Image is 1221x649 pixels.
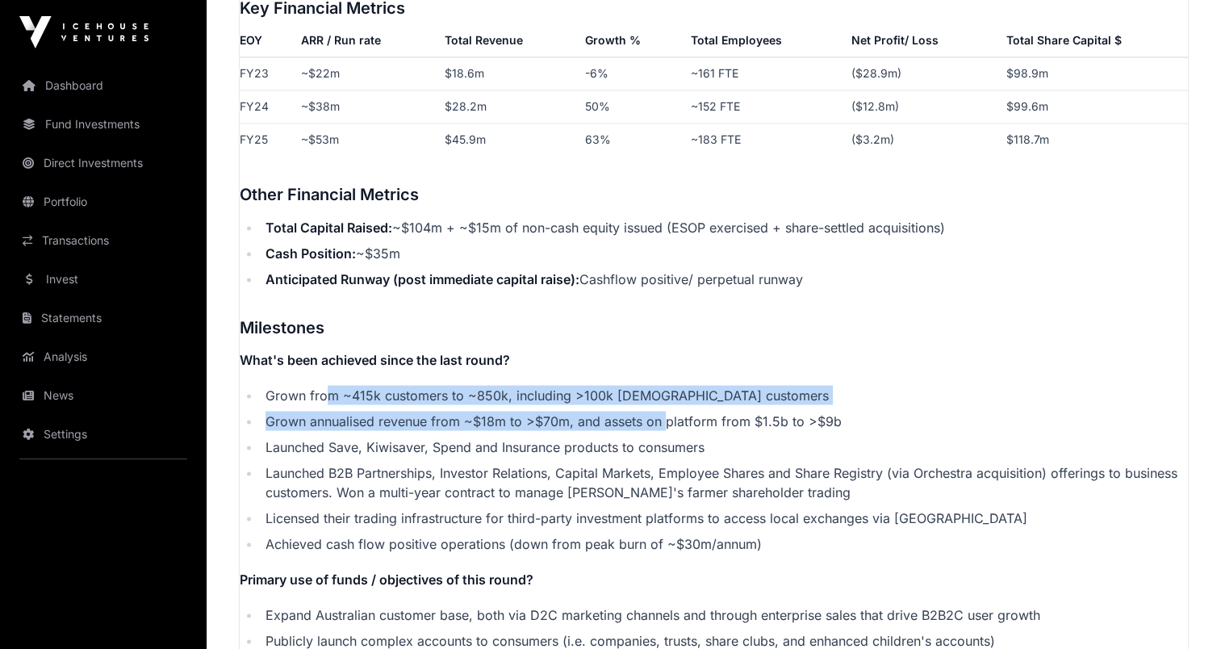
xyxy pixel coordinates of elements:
[684,31,845,57] th: Total Employees
[261,508,1188,527] li: Licensed their trading infrastructure for third-party investment platforms to access local exchan...
[261,437,1188,456] li: Launched Save, Kiwisaver, Spend and Insurance products to consumers
[266,219,392,235] strong: Total Capital Raised:
[1140,572,1221,649] iframe: Chat Widget
[1000,57,1188,90] td: $98.9m
[437,90,578,123] td: $28.2m
[261,385,1188,404] li: Grown from ~415k customers to ~850k, including >100k [DEMOGRAPHIC_DATA] customers
[266,245,356,261] strong: Cash Position:
[1000,123,1188,156] td: $118.7m
[261,243,1188,262] li: ~$35m
[1000,31,1188,57] th: Total Share Capital $
[240,31,295,57] th: EOY
[579,31,684,57] th: Growth %
[266,270,579,287] strong: Anticipated Runway (post immediate capital raise):
[240,571,533,587] strong: Primary use of funds / objectives of this round?
[684,123,845,156] td: ~183 FTE
[240,57,295,90] td: FY23
[240,90,295,123] td: FY24
[13,417,194,452] a: Settings
[13,107,194,142] a: Fund Investments
[240,123,295,156] td: FY25
[13,145,194,181] a: Direct Investments
[13,300,194,336] a: Statements
[261,534,1188,553] li: Achieved cash flow positive operations (down from peak burn of ~$30m/annum)
[261,269,1188,288] li: Cashflow positive/ perpetual runway
[261,217,1188,237] li: ~$104m + ~$15m of non-cash equity issued (ESOP exercised + share-settled acquisitions)
[13,68,194,103] a: Dashboard
[684,57,845,90] td: ~161 FTE
[240,314,1188,340] h3: Milestones
[845,31,999,57] th: Net Profit/ Loss
[13,184,194,220] a: Portfolio
[13,262,194,297] a: Invest
[437,57,578,90] td: $18.6m
[579,123,684,156] td: 63%
[684,90,845,123] td: ~152 FTE
[437,123,578,156] td: $45.9m
[13,339,194,375] a: Analysis
[240,182,1188,207] h3: Other Financial Metrics
[437,31,578,57] th: Total Revenue
[295,31,438,57] th: ARR / Run rate
[295,90,438,123] td: ~$38m
[1000,90,1188,123] td: $99.6m
[19,16,148,48] img: Icehouse Ventures Logo
[845,90,999,123] td: ($12.8m)
[13,378,194,413] a: News
[295,123,438,156] td: ~$53m
[13,223,194,258] a: Transactions
[295,57,438,90] td: ~$22m
[845,57,999,90] td: ($28.9m)
[240,351,510,367] strong: What's been achieved since the last round?
[261,605,1188,624] li: Expand Australian customer base, both via D2C marketing channels and through enterprise sales tha...
[579,90,684,123] td: 50%
[579,57,684,90] td: -6%
[261,463,1188,501] li: Launched B2B Partnerships, Investor Relations, Capital Markets, Employee Shares and Share Registr...
[261,411,1188,430] li: Grown annualised revenue from ~$18m to >$70m, and assets on platform from $1.5b to >$9b
[845,123,999,156] td: ($3.2m)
